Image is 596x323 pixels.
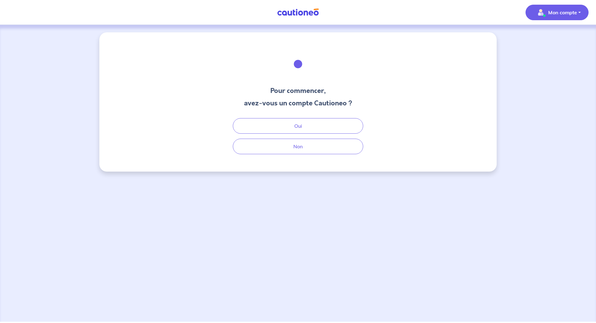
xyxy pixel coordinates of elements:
[275,8,321,16] img: Cautioneo
[526,5,589,20] button: illu_account_valid_menu.svgMon compte
[233,139,363,154] button: Non
[536,7,546,17] img: illu_account_valid_menu.svg
[548,9,577,16] p: Mon compte
[244,98,352,108] h3: avez-vous un compte Cautioneo ?
[281,47,315,81] img: illu_welcome.svg
[244,86,352,96] h3: Pour commencer,
[233,118,363,134] button: Oui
